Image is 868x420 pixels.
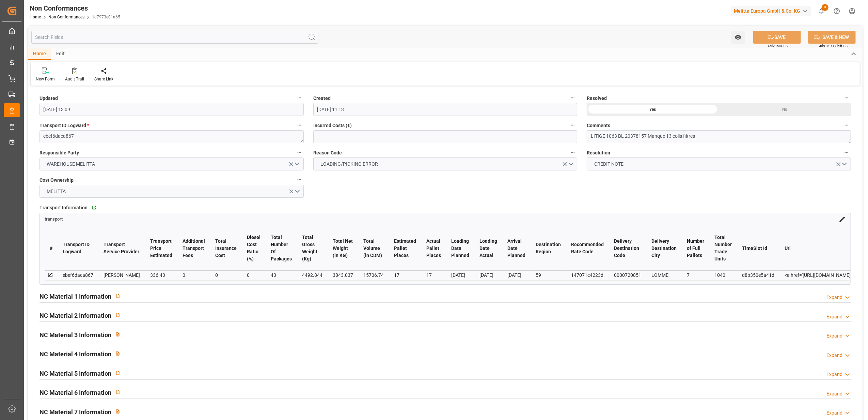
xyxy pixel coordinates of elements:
th: Recommended Rate Code [566,226,609,270]
th: Diesel Cost Ratio (%) [242,226,266,270]
a: transport [45,216,63,222]
th: Destination Region [531,226,566,270]
div: 0000720851 [614,271,641,279]
button: Responsible Party [295,148,304,157]
th: # [45,226,58,270]
div: 336.43 [150,271,172,279]
button: Cost Ownership [295,175,304,184]
span: Transport ID Logward [40,122,89,129]
a: Non Conformances [48,15,84,19]
div: LOMME [651,271,677,279]
div: ebef6daca867 [63,271,93,279]
div: 0 [247,271,261,279]
button: SAVE [753,31,801,44]
div: 4492.844 [302,271,322,279]
span: transport [45,217,63,222]
th: Transport Service Provider [98,226,145,270]
th: Total Number Trade Units [709,226,737,270]
h2: NC Material 6 Information [40,388,111,397]
div: Expand [826,313,842,320]
h2: NC Material 5 Information [40,369,111,378]
th: TimeSlot Id [737,226,779,270]
div: Expand [826,352,842,359]
span: Resolution [587,149,610,156]
div: 17 [394,271,416,279]
button: SAVE & NEW [808,31,856,44]
div: Expand [826,371,842,378]
th: Number of Full Pallets [682,226,709,270]
th: Delivery Destination Code [609,226,646,270]
button: open menu [731,31,745,44]
a: Home [30,15,41,19]
button: open menu [40,185,304,198]
div: New Form [36,76,55,82]
button: View description [111,289,124,302]
textarea: ebef6daca867 [40,130,304,143]
div: [PERSON_NAME] [104,271,140,279]
span: LOADING/PICKING ERROR [317,161,381,168]
th: Loading Date Planned [446,226,474,270]
div: 0 [183,271,205,279]
span: Ctrl/CMD + Shift + S [818,43,848,48]
th: Total Net Weight (in KG) [328,226,358,270]
div: 7 [687,271,704,279]
button: View description [111,386,124,399]
h2: NC Material 4 Information [40,349,111,359]
h2: NC Material 2 Information [40,311,111,320]
button: Resolution [842,148,851,157]
th: Total Number Of Packages [266,226,297,270]
button: View description [111,405,124,418]
button: View description [111,309,124,321]
span: Created [313,95,331,102]
div: Expand [826,390,842,397]
span: Transport Information [40,204,88,211]
div: Home [28,48,51,60]
button: Incurred Costs (€) [568,121,577,130]
div: [DATE] [479,271,497,279]
button: open menu [587,157,851,170]
th: Total Volume (in CDM) [358,226,389,270]
div: Share Link [94,76,113,82]
button: show 3 new notifications [814,3,829,19]
button: View description [111,347,124,360]
div: 1040 [714,271,732,279]
th: Loading Date Actual [474,226,502,270]
h2: NC Material 3 Information [40,330,111,340]
div: Melitta Europa GmbH & Co. KG [731,6,811,16]
button: open menu [40,157,304,170]
span: Ctrl/CMD + S [768,43,788,48]
button: Help Center [829,3,845,19]
div: Expand [826,294,842,301]
span: Reason Code [313,149,342,156]
h2: NC Material 7 Information [40,407,111,417]
button: Updated [295,93,304,102]
div: 17 [426,271,441,279]
th: Delivery Destination City [646,226,682,270]
th: Additional Transport Fees [177,226,210,270]
input: DD-MM-YYYY HH:MM [313,103,578,116]
th: Actual Pallet Places [421,226,446,270]
span: MELITTA [44,188,69,195]
div: 59 [536,271,561,279]
div: Yes [587,103,719,116]
button: open menu [313,157,578,170]
span: CREDIT NOTE [591,161,627,168]
div: Edit [51,48,70,60]
div: 3843.037 [333,271,353,279]
div: Expand [826,332,842,340]
th: Total Gross Weight (Kg) [297,226,328,270]
button: Transport ID Logward * [295,121,304,130]
div: Audit Trail [65,76,84,82]
span: Cost Ownership [40,177,74,184]
div: 0 [215,271,237,279]
div: 43 [271,271,292,279]
th: Transport Price Estimated [145,226,177,270]
button: View description [111,328,124,341]
div: No [719,103,851,116]
div: Non Conformances [30,3,120,13]
th: Total Insurance Cost [210,226,242,270]
div: d8b350e5a41d [742,271,774,279]
div: Expand [826,409,842,417]
span: 3 [822,4,828,11]
th: Transport ID Logward [58,226,98,270]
